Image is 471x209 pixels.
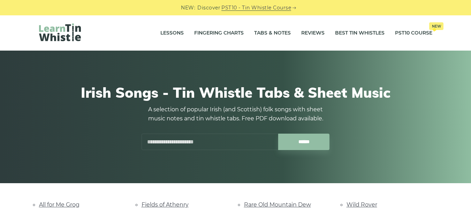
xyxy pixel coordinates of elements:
a: Wild Rover [347,201,377,208]
h1: Irish Songs - Tin Whistle Tabs & Sheet Music [39,84,432,101]
p: A selection of popular Irish (and Scottish) folk songs with sheet music notes and tin whistle tab... [142,105,330,123]
a: Reviews [301,24,325,42]
span: New [429,22,443,30]
a: Fields of Athenry [142,201,189,208]
a: PST10 CourseNew [395,24,432,42]
a: Tabs & Notes [254,24,291,42]
a: Best Tin Whistles [335,24,385,42]
a: All for Me Grog [39,201,79,208]
img: LearnTinWhistle.com [39,23,81,41]
a: Fingering Charts [194,24,244,42]
a: Rare Old Mountain Dew [244,201,311,208]
a: Lessons [160,24,184,42]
